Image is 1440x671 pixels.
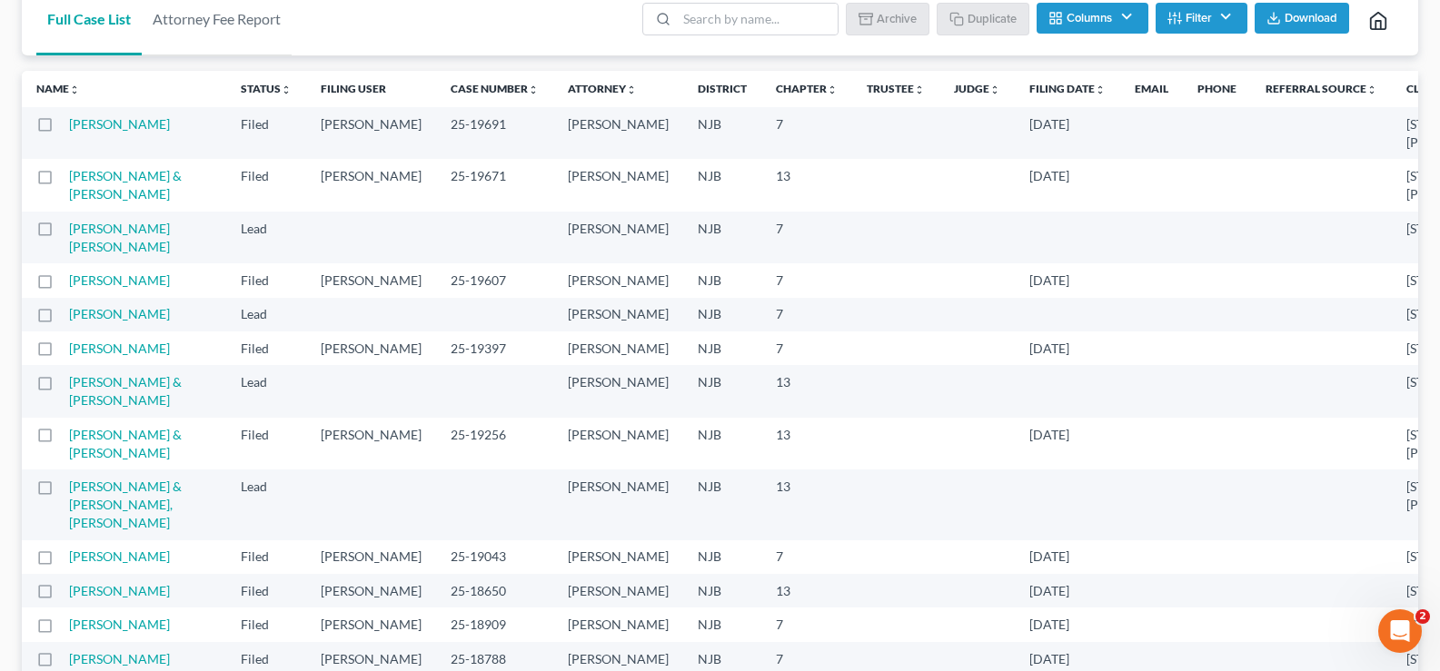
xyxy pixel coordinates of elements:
[553,107,683,159] td: [PERSON_NAME]
[451,82,539,95] a: Case Numberunfold_more
[226,540,306,574] td: Filed
[69,651,170,666] a: [PERSON_NAME]
[69,272,170,288] a: [PERSON_NAME]
[1120,71,1183,107] th: Email
[36,82,80,95] a: Nameunfold_more
[761,607,852,641] td: 7
[69,84,80,95] i: unfold_more
[226,607,306,641] td: Filed
[1015,607,1120,641] td: [DATE]
[989,84,1000,95] i: unfold_more
[306,607,436,641] td: [PERSON_NAME]
[1015,107,1120,159] td: [DATE]
[761,574,852,607] td: 13
[761,469,852,539] td: 13
[914,84,925,95] i: unfold_more
[69,427,182,460] a: [PERSON_NAME] & [PERSON_NAME]
[1029,82,1106,95] a: Filing Dateunfold_more
[683,159,761,211] td: NJB
[553,212,683,263] td: [PERSON_NAME]
[683,540,761,574] td: NJB
[683,107,761,159] td: NJB
[306,71,436,107] th: Filing User
[761,263,852,297] td: 7
[1156,3,1247,34] button: Filter
[241,82,292,95] a: Statusunfold_more
[528,84,539,95] i: unfold_more
[226,469,306,539] td: Lead
[1285,11,1337,25] span: Download
[306,540,436,574] td: [PERSON_NAME]
[69,617,170,632] a: [PERSON_NAME]
[761,298,852,331] td: 7
[553,469,683,539] td: [PERSON_NAME]
[1095,84,1106,95] i: unfold_more
[436,607,553,641] td: 25-18909
[281,84,292,95] i: unfold_more
[306,331,436,365] td: [PERSON_NAME]
[553,540,683,574] td: [PERSON_NAME]
[1015,263,1120,297] td: [DATE]
[553,365,683,417] td: [PERSON_NAME]
[761,212,852,263] td: 7
[1415,609,1430,624] span: 2
[69,340,170,356] a: [PERSON_NAME]
[1266,82,1377,95] a: Referral Sourceunfold_more
[867,82,925,95] a: Trusteeunfold_more
[553,159,683,211] td: [PERSON_NAME]
[1015,418,1120,469] td: [DATE]
[683,263,761,297] td: NJB
[226,159,306,211] td: Filed
[226,298,306,331] td: Lead
[69,306,170,321] a: [PERSON_NAME]
[69,479,182,530] a: [PERSON_NAME] & [PERSON_NAME], [PERSON_NAME]
[683,365,761,417] td: NJB
[677,4,838,35] input: Search by name...
[761,159,852,211] td: 13
[306,107,436,159] td: [PERSON_NAME]
[683,331,761,365] td: NJB
[626,84,637,95] i: unfold_more
[1183,71,1251,107] th: Phone
[553,331,683,365] td: [PERSON_NAME]
[226,365,306,417] td: Lead
[1255,3,1349,34] button: Download
[226,574,306,607] td: Filed
[436,331,553,365] td: 25-19397
[69,221,170,254] a: [PERSON_NAME] [PERSON_NAME]
[226,331,306,365] td: Filed
[553,298,683,331] td: [PERSON_NAME]
[683,71,761,107] th: District
[553,418,683,469] td: [PERSON_NAME]
[761,331,852,365] td: 7
[306,574,436,607] td: [PERSON_NAME]
[683,469,761,539] td: NJB
[761,365,852,417] td: 13
[553,607,683,641] td: [PERSON_NAME]
[683,298,761,331] td: NJB
[436,159,553,211] td: 25-19671
[226,212,306,263] td: Lead
[69,116,170,132] a: [PERSON_NAME]
[69,548,170,564] a: [PERSON_NAME]
[1366,84,1377,95] i: unfold_more
[1015,159,1120,211] td: [DATE]
[553,263,683,297] td: [PERSON_NAME]
[69,168,182,202] a: [PERSON_NAME] & [PERSON_NAME]
[761,540,852,574] td: 7
[954,82,1000,95] a: Judgeunfold_more
[1015,574,1120,607] td: [DATE]
[226,107,306,159] td: Filed
[226,263,306,297] td: Filed
[436,263,553,297] td: 25-19607
[306,418,436,469] td: [PERSON_NAME]
[1015,331,1120,365] td: [DATE]
[683,418,761,469] td: NJB
[1378,609,1422,653] iframe: Intercom live chat
[306,159,436,211] td: [PERSON_NAME]
[226,418,306,469] td: Filed
[69,374,182,408] a: [PERSON_NAME] & [PERSON_NAME]
[436,540,553,574] td: 25-19043
[1037,3,1147,34] button: Columns
[827,84,838,95] i: unfold_more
